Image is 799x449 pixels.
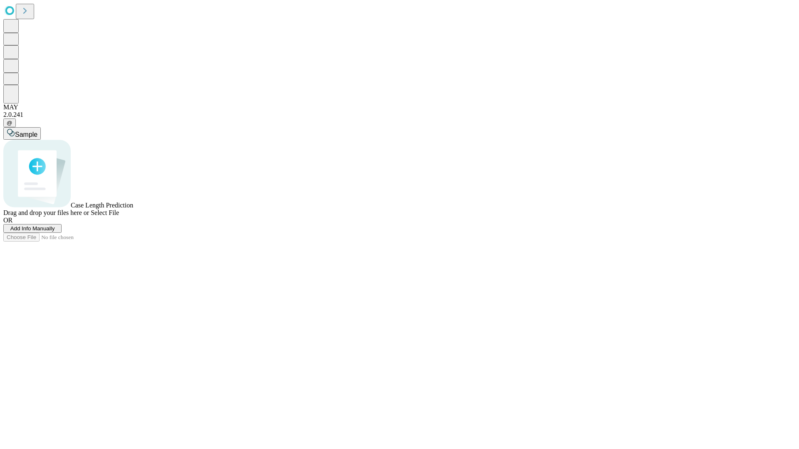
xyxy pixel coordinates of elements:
span: Sample [15,131,37,138]
span: Drag and drop your files here or [3,209,89,216]
button: Sample [3,127,41,140]
button: Add Info Manually [3,224,62,233]
span: Case Length Prediction [71,202,133,209]
span: Select File [91,209,119,216]
div: 2.0.241 [3,111,796,118]
button: @ [3,118,16,127]
div: MAY [3,104,796,111]
span: @ [7,120,12,126]
span: Add Info Manually [10,225,55,232]
span: OR [3,217,12,224]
